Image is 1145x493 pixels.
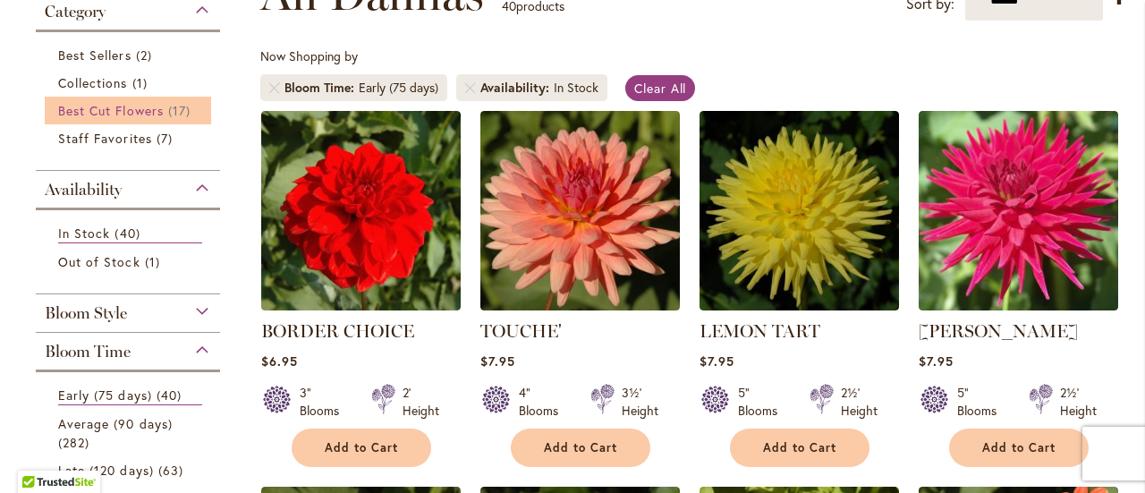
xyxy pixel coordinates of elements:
[157,129,177,148] span: 7
[325,440,398,455] span: Add to Cart
[58,101,202,120] a: Best Cut Flowers
[700,297,899,314] a: LEMON TART
[949,429,1089,467] button: Add to Cart
[260,47,358,64] span: Now Shopping by
[403,384,439,420] div: 2' Height
[58,415,173,432] span: Average (90 days)
[919,111,1118,310] img: MATILDA HUSTON
[700,353,734,370] span: $7.95
[58,224,202,243] a: In Stock 40
[58,386,202,405] a: Early (75 days) 40
[145,252,165,271] span: 1
[45,180,122,200] span: Availability
[544,440,617,455] span: Add to Cart
[700,111,899,310] img: LEMON TART
[511,429,650,467] button: Add to Cart
[1060,384,1097,420] div: 2½' Height
[284,79,359,97] span: Bloom Time
[58,47,131,64] span: Best Sellers
[261,111,461,310] img: BORDER CHOICE
[634,80,687,97] span: Clear All
[58,130,152,147] span: Staff Favorites
[58,73,202,92] a: Collections
[58,461,202,480] a: Late (120 days) 63
[480,79,554,97] span: Availability
[763,440,836,455] span: Add to Cart
[157,386,186,404] span: 40
[58,414,202,452] a: Average (90 days) 282
[168,101,195,120] span: 17
[919,320,1078,342] a: [PERSON_NAME]
[622,384,658,420] div: 3½' Height
[465,82,476,93] a: Remove Availability In Stock
[919,297,1118,314] a: MATILDA HUSTON
[359,79,438,97] div: Early (75 days)
[982,440,1056,455] span: Add to Cart
[132,73,152,92] span: 1
[58,252,202,271] a: Out of Stock 1
[480,111,680,310] img: TOUCHE'
[58,387,152,404] span: Early (75 days)
[300,384,350,420] div: 3" Blooms
[292,429,431,467] button: Add to Cart
[58,46,202,64] a: Best Sellers
[700,320,820,342] a: LEMON TART
[58,225,110,242] span: In Stock
[480,320,562,342] a: TOUCHE'
[45,2,106,21] span: Category
[58,462,154,479] span: Late (120 days)
[519,384,569,420] div: 4" Blooms
[58,102,164,119] span: Best Cut Flowers
[45,342,131,361] span: Bloom Time
[919,353,954,370] span: $7.95
[261,353,298,370] span: $6.95
[58,74,128,91] span: Collections
[554,79,598,97] div: In Stock
[114,224,144,242] span: 40
[13,429,64,480] iframe: Launch Accessibility Center
[841,384,878,420] div: 2½' Height
[58,129,202,148] a: Staff Favorites
[625,75,696,101] a: Clear All
[957,384,1007,420] div: 5" Blooms
[136,46,157,64] span: 2
[480,297,680,314] a: TOUCHE'
[261,320,414,342] a: BORDER CHOICE
[738,384,788,420] div: 5" Blooms
[58,433,94,452] span: 282
[480,353,515,370] span: $7.95
[45,303,127,323] span: Bloom Style
[158,461,188,480] span: 63
[730,429,869,467] button: Add to Cart
[269,82,280,93] a: Remove Bloom Time Early (75 days)
[261,297,461,314] a: BORDER CHOICE
[58,253,140,270] span: Out of Stock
